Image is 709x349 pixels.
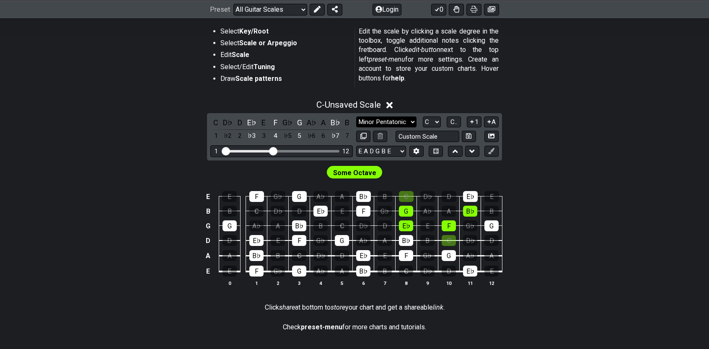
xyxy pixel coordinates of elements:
div: G [223,220,237,231]
div: 12 [342,148,349,155]
div: toggle scale degree [282,130,293,142]
div: B♭ [463,206,477,217]
div: F [249,266,264,277]
div: toggle pitch class [306,117,317,128]
th: 10 [438,279,460,287]
th: 12 [481,279,502,287]
div: toggle pitch class [210,117,221,128]
div: D♭ [271,206,285,217]
li: Draw [220,74,349,86]
div: D♭ [463,235,477,246]
button: A [484,116,499,128]
div: E [420,220,435,231]
li: Select [220,27,349,39]
div: B [223,206,237,217]
button: Create Image [484,131,499,142]
p: Edit the scale by clicking a scale degree in the toolbox, toggle additional notes clicking the fr... [359,27,499,83]
td: B [203,204,213,219]
div: B [484,206,499,217]
div: A♭ [356,235,370,246]
button: Toggle horizontal chord view [429,146,443,157]
div: G♭ [313,235,328,246]
div: G♭ [271,191,285,202]
em: edit-button [409,46,440,54]
th: 2 [267,279,289,287]
div: toggle scale degree [223,130,233,142]
div: A♭ [313,266,328,277]
li: Select/Edit [220,62,349,74]
div: E [335,206,349,217]
p: Check for more charts and tutorials. [283,323,426,332]
div: D [378,220,392,231]
div: toggle scale degree [258,130,269,142]
div: toggle scale degree [234,130,245,142]
th: 7 [374,279,396,287]
div: E♭ [313,206,328,217]
div: A♭ [313,191,328,202]
div: A [223,250,237,261]
div: A [271,220,285,231]
strong: help [391,74,404,82]
div: F [249,191,264,202]
div: E♭ [249,235,264,246]
div: toggle pitch class [223,117,233,128]
div: E♭ [399,220,413,231]
th: 3 [289,279,310,287]
td: E [203,264,213,279]
div: toggle scale degree [306,130,317,142]
button: C.. [447,116,461,128]
div: toggle pitch class [330,117,341,128]
div: G [292,266,306,277]
select: Tuning [356,146,406,157]
div: toggle pitch class [294,117,305,128]
span: Preset [210,5,230,13]
div: E [378,250,392,261]
div: E [484,191,499,202]
div: B [271,250,285,261]
div: C [292,250,306,261]
div: toggle pitch class [282,117,293,128]
div: toggle pitch class [246,117,257,128]
div: E [271,235,285,246]
th: 4 [310,279,331,287]
th: 0 [219,279,240,287]
div: C [335,220,349,231]
th: 6 [353,279,374,287]
li: Edit [220,50,349,62]
button: Delete [373,131,387,142]
strong: Key/Root [239,27,269,35]
div: E [223,266,237,277]
div: A♭ [463,250,477,261]
div: E♭ [463,266,477,277]
div: C [442,235,456,246]
th: 5 [331,279,353,287]
div: toggle scale degree [210,130,221,142]
strong: Scale patterns [235,75,282,83]
div: D [442,266,456,277]
button: Store user defined scale [462,131,476,142]
button: 0 [431,3,446,15]
div: F [399,250,413,261]
div: A♭ [249,220,264,231]
div: B♭ [292,220,306,231]
th: 1 [246,279,267,287]
button: Login [373,3,401,15]
button: Edit Preset [310,3,325,15]
div: B [420,235,435,246]
button: Print [466,3,481,15]
div: D♭ [313,250,328,261]
div: toggle pitch class [270,117,281,128]
button: Toggle Dexterity for all fretkits [449,3,464,15]
div: toggle scale degree [270,130,281,142]
em: share [279,303,295,311]
div: toggle scale degree [330,130,341,142]
em: preset-menu [369,55,405,63]
span: C - Unsaved Scale [316,100,381,110]
div: G [484,220,499,231]
strong: Tuning [254,63,275,71]
button: Copy [356,131,370,142]
select: Tonic/Root [423,116,441,128]
th: 9 [417,279,438,287]
div: G♭ [378,206,392,217]
div: E [222,191,237,202]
